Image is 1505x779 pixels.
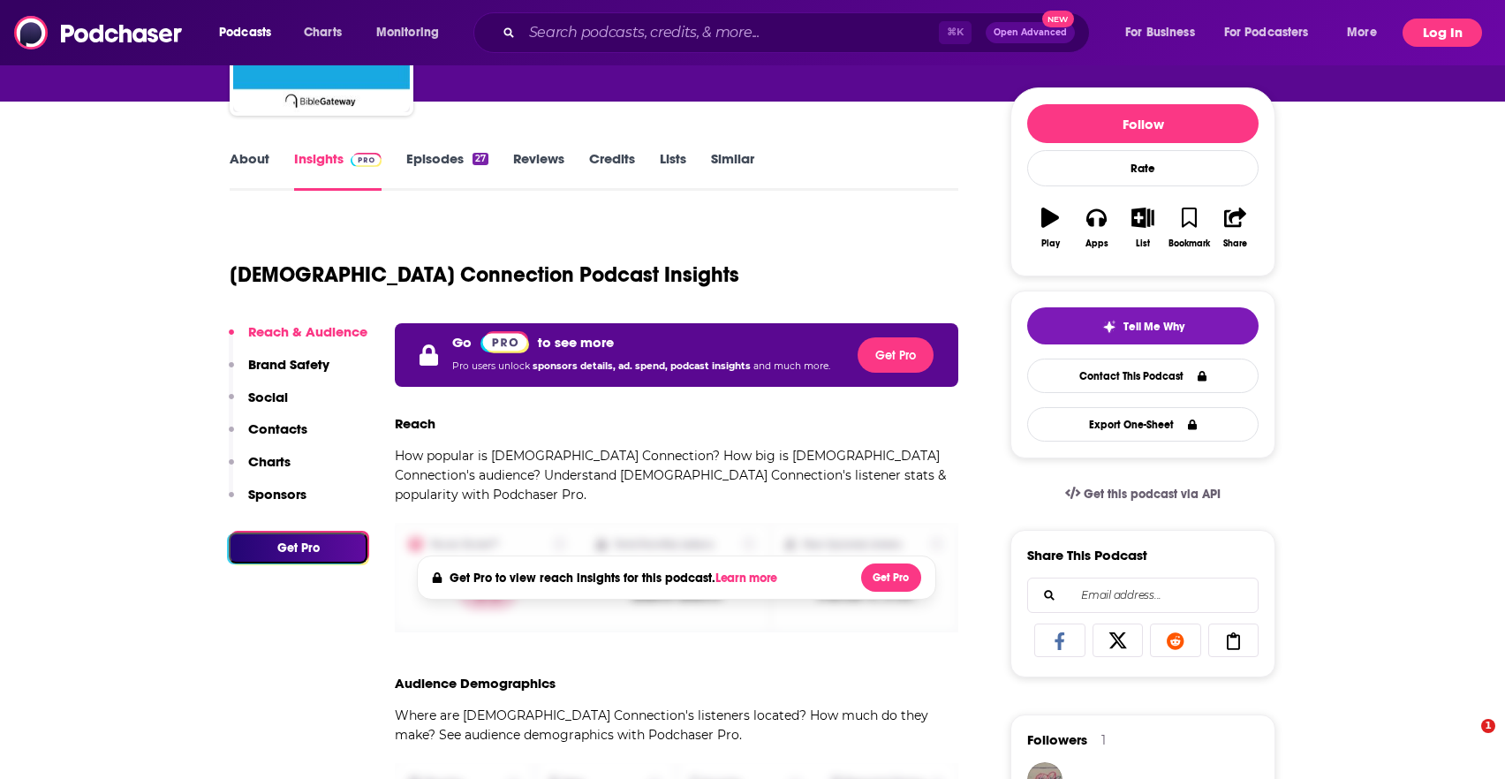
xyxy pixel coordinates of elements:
[490,12,1107,53] div: Search podcasts, credits, & more...
[1027,307,1259,344] button: tell me why sparkleTell Me Why
[229,533,367,563] button: Get Pro
[248,323,367,340] p: Reach & Audience
[229,453,291,486] button: Charts
[473,153,488,165] div: 27
[1113,19,1217,47] button: open menu
[395,415,435,432] h3: Reach
[1027,547,1147,563] h3: Share This Podcast
[1027,578,1259,613] div: Search followers
[1223,238,1247,249] div: Share
[304,20,342,45] span: Charts
[589,150,635,191] a: Credits
[1085,238,1108,249] div: Apps
[1027,359,1259,393] a: Contact This Podcast
[248,356,329,373] p: Brand Safety
[1213,19,1335,47] button: open menu
[294,150,382,191] a: InsightsPodchaser Pro
[219,20,271,45] span: Podcasts
[229,486,306,518] button: Sponsors
[1213,196,1259,260] button: Share
[248,420,307,437] p: Contacts
[533,360,753,372] span: sponsors details, ad. spend, podcast insights
[1150,624,1201,657] a: Share on Reddit
[1224,20,1309,45] span: For Podcasters
[986,22,1075,43] button: Open AdvancedNew
[1102,320,1116,334] img: tell me why sparkle
[364,19,462,47] button: open menu
[1027,731,1087,748] span: Followers
[207,19,294,47] button: open menu
[395,706,958,745] p: Where are [DEMOGRAPHIC_DATA] Connection's listeners located? How much do they make? See audience ...
[230,150,269,191] a: About
[480,331,529,353] img: Podchaser Pro
[711,150,754,191] a: Similar
[1403,19,1482,47] button: Log In
[1041,238,1060,249] div: Play
[406,150,488,191] a: Episodes27
[480,330,529,353] a: Pro website
[939,21,972,44] span: ⌘ K
[513,150,564,191] a: Reviews
[1027,196,1073,260] button: Play
[229,323,367,356] button: Reach & Audience
[1027,150,1259,186] div: Rate
[1123,320,1184,334] span: Tell Me Why
[248,453,291,470] p: Charts
[1168,238,1210,249] div: Bookmark
[1084,487,1221,502] span: Get this podcast via API
[452,353,830,380] p: Pro users unlock and much more.
[230,261,739,288] h1: [DEMOGRAPHIC_DATA] Connection Podcast Insights
[229,356,329,389] button: Brand Safety
[14,16,184,49] img: Podchaser - Follow, Share and Rate Podcasts
[1120,196,1166,260] button: List
[1125,20,1195,45] span: For Business
[1101,732,1106,748] div: 1
[538,334,614,351] p: to see more
[1335,19,1399,47] button: open menu
[1136,238,1150,249] div: List
[1034,624,1085,657] a: Share on Facebook
[229,420,307,453] button: Contacts
[1208,624,1259,657] a: Copy Link
[1481,719,1495,733] span: 1
[1042,579,1244,612] input: Email address...
[452,334,472,351] p: Go
[1166,196,1212,260] button: Bookmark
[660,150,686,191] a: Lists
[1093,624,1144,657] a: Share on X/Twitter
[715,571,783,586] button: Learn more
[858,337,934,373] button: Get Pro
[395,675,556,692] h3: Audience Demographics
[395,446,958,504] p: How popular is [DEMOGRAPHIC_DATA] Connection? How big is [DEMOGRAPHIC_DATA] Connection's audience...
[376,20,439,45] span: Monitoring
[994,28,1067,37] span: Open Advanced
[1445,719,1487,761] iframe: Intercom live chat
[229,389,288,421] button: Social
[1347,20,1377,45] span: More
[292,19,352,47] a: Charts
[522,19,939,47] input: Search podcasts, credits, & more...
[351,153,382,167] img: Podchaser Pro
[1027,407,1259,442] button: Export One-Sheet
[248,389,288,405] p: Social
[450,571,783,586] h4: Get Pro to view reach insights for this podcast.
[248,486,306,503] p: Sponsors
[1027,104,1259,143] button: Follow
[1051,473,1235,516] a: Get this podcast via API
[1042,11,1074,27] span: New
[861,563,921,592] button: Get Pro
[1073,196,1119,260] button: Apps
